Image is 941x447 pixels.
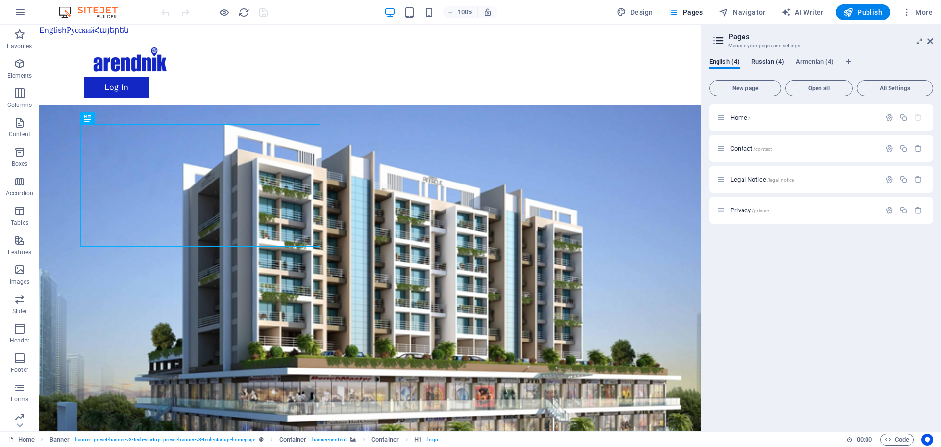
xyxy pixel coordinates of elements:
[727,114,880,121] div: Home/
[12,307,27,315] p: Slider
[719,7,766,17] span: Navigator
[709,58,933,77] div: Language Tabs
[11,366,28,374] p: Footer
[728,32,933,41] h2: Pages
[790,85,848,91] span: Open all
[751,56,784,70] span: Russian (4)
[730,207,769,214] span: Click to open page
[914,113,922,122] div: The startpage cannot be deleted
[781,7,824,17] span: AI Writer
[7,42,32,50] p: Favorites
[371,434,399,446] span: Click to select. Double-click to edit
[727,207,880,213] div: Privacy/privacy
[885,175,893,184] div: Settings
[730,145,772,152] span: Click to open page
[12,160,28,168] p: Boxes
[899,144,908,153] div: Duplicate
[880,434,914,446] button: Code
[613,4,657,20] button: Design
[414,434,422,446] span: Click to select. Double-click to edit
[861,85,929,91] span: All Settings
[728,41,914,50] h3: Manage your pages and settings
[864,436,865,443] span: :
[10,278,30,286] p: Images
[483,8,492,17] i: On resize automatically adjust zoom level to fit chosen device.
[56,6,130,18] img: Editor Logo
[50,434,70,446] span: Click to select. Double-click to edit
[899,113,908,122] div: Duplicate
[310,434,346,446] span: . banner-content
[898,4,937,20] button: More
[748,115,750,121] span: /
[259,437,264,442] i: This element is a customizable preset
[238,6,249,18] button: reload
[777,4,828,20] button: AI Writer
[7,101,32,109] p: Columns
[709,80,781,96] button: New page
[6,189,33,197] p: Accordion
[753,146,772,152] span: /contact
[10,337,29,344] p: Header
[715,4,769,20] button: Navigator
[11,219,28,227] p: Tables
[8,434,35,446] a: Click to cancel selection. Double-click to open Pages
[843,7,882,17] span: Publish
[902,7,933,17] span: More
[9,131,30,138] p: Content
[709,56,740,70] span: English (4)
[730,176,794,183] span: Click to open page
[613,4,657,20] div: Design (Ctrl+Alt+Y)
[8,248,31,256] p: Features
[443,6,478,18] button: 100%
[74,434,255,446] span: . banner .preset-banner-v3-tech-startup .preset-banner-v3-tech-startup-homepage
[458,6,473,18] h6: 100%
[914,144,922,153] div: Remove
[7,72,32,79] p: Elements
[238,7,249,18] i: Reload page
[899,175,908,184] div: Duplicate
[857,80,933,96] button: All Settings
[857,434,872,446] span: 00 00
[836,4,890,20] button: Publish
[914,175,922,184] div: Remove
[218,6,230,18] button: Click here to leave preview mode and continue editing
[50,434,438,446] nav: breadcrumb
[11,395,28,403] p: Forms
[752,208,769,213] span: /privacy
[665,4,707,20] button: Pages
[727,176,880,183] div: Legal Notice/legal-notice
[669,7,703,17] span: Pages
[426,434,438,446] span: . logo
[846,434,872,446] h6: Session time
[796,56,834,70] span: Armenian (4)
[914,206,922,214] div: Remove
[714,85,777,91] span: New page
[885,206,893,214] div: Settings
[727,145,880,152] div: Contact/contact
[617,7,653,17] span: Design
[885,144,893,153] div: Settings
[921,434,933,446] button: Usercentrics
[885,434,909,446] span: Code
[730,114,750,121] span: Click to open page
[885,113,893,122] div: Settings
[279,434,307,446] span: Click to select. Double-click to edit
[350,437,356,442] i: This element contains a background
[785,80,853,96] button: Open all
[767,177,794,183] span: /legal-notice
[899,206,908,214] div: Duplicate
